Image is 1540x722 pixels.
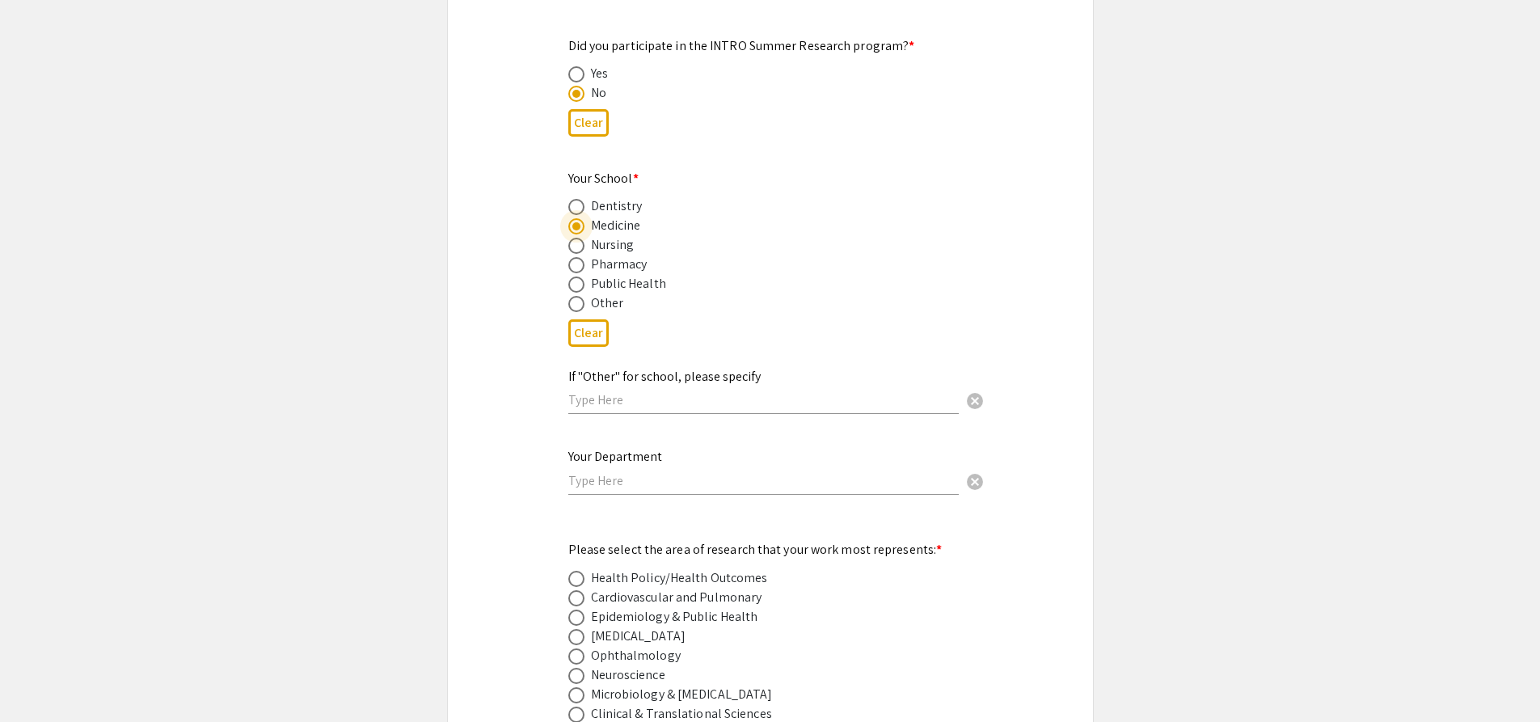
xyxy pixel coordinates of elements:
div: [MEDICAL_DATA] [591,627,686,646]
div: Dentistry [591,196,643,216]
div: Ophthalmology [591,646,681,665]
input: Type Here [568,472,959,489]
div: Pharmacy [591,255,648,274]
mat-label: Did you participate in the INTRO Summer Research program? [568,37,915,54]
div: Public Health [591,274,666,293]
div: Health Policy/Health Outcomes [591,568,768,588]
iframe: Chat [12,649,69,710]
div: Cardiovascular and Pulmonary [591,588,762,607]
div: Neuroscience [591,665,665,685]
div: Other [591,293,624,313]
div: Medicine [591,216,641,235]
div: No [591,83,606,103]
span: cancel [965,391,985,411]
mat-label: Your School [568,170,639,187]
span: cancel [965,472,985,492]
input: Type Here [568,391,959,408]
mat-label: Please select the area of research that your work most represents: [568,541,943,558]
div: Epidemiology & Public Health [591,607,758,627]
button: Clear [959,465,991,497]
div: Yes [591,64,608,83]
mat-label: If "Other" for school, please specify [568,368,761,385]
mat-label: Your Department [568,448,662,465]
button: Clear [959,384,991,416]
button: Clear [568,109,609,136]
div: Microbiology & [MEDICAL_DATA] [591,685,773,704]
div: Nursing [591,235,635,255]
button: Clear [568,319,609,346]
